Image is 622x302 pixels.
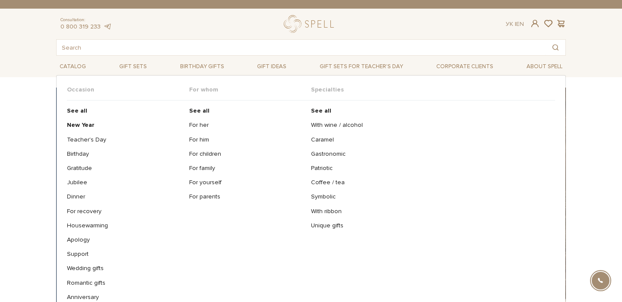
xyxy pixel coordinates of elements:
a: 0 800 319 233 [60,23,101,30]
a: Unique gifts [311,222,549,230]
a: Support [67,250,183,258]
a: telegram [103,23,111,30]
a: For her [189,121,305,129]
a: See all [67,107,183,115]
a: See all [311,107,549,115]
a: For children [189,150,305,158]
b: See all [189,107,209,114]
a: New Year [67,121,183,129]
a: Patriotic [311,164,549,172]
a: Corporate clients [433,60,497,73]
a: About Spell [523,60,566,73]
a: Gastronomic [311,150,549,158]
a: For family [189,164,305,172]
a: Teacher's Day [67,136,183,144]
a: Symbolic [311,193,549,201]
b: New Year [67,121,95,129]
a: Romantic gifts [67,279,183,287]
a: Dinner [67,193,183,201]
a: Jubilee [67,179,183,186]
a: For yourself [189,179,305,186]
a: Ук [506,20,513,28]
b: See all [67,107,87,114]
a: Gratitude [67,164,183,172]
b: See all [311,107,331,114]
a: Gift sets for Teacher's Day [316,59,406,74]
a: Apology [67,236,183,244]
a: For him [189,136,305,144]
span: Consultation: [60,17,111,23]
a: Housewarming [67,222,183,230]
input: Search [57,40,546,55]
a: Coffee / tea [311,179,549,186]
a: Birthday [67,150,183,158]
a: With wine / alcohol [311,121,549,129]
a: Catalog [56,60,89,73]
span: For whom [189,86,311,94]
a: Gift sets [116,60,150,73]
a: For parents [189,193,305,201]
span: | [515,20,516,28]
a: Anniversary [67,293,183,301]
a: With ribbon [311,208,549,215]
a: Wedding gifts [67,264,183,272]
a: Gift ideas [254,60,290,73]
span: Occasion [67,86,189,94]
a: logo [284,15,338,33]
a: See all [189,107,305,115]
a: Caramel [311,136,549,144]
a: For recovery [67,208,183,215]
a: Birthday gifts [177,60,228,73]
button: Search [546,40,565,55]
div: En [506,20,524,28]
span: Specialties [311,86,555,94]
